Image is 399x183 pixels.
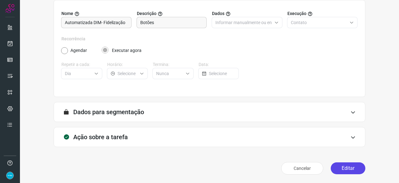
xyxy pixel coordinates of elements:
[6,172,14,179] img: 4352b08165ebb499c4ac5b335522ff74.png
[287,10,306,17] span: Execução
[5,4,15,13] img: Logo
[281,162,323,175] button: Cancelar
[199,61,239,68] label: Data:
[73,108,144,116] h3: Dados para segmentação
[212,10,224,17] span: Dados
[65,17,128,28] input: Digite o nome para a sua tarefa.
[118,68,137,79] input: Selecione
[291,17,347,28] input: Selecione o tipo de envio
[61,10,73,17] span: Nome
[61,36,358,42] label: Recorrência
[209,68,235,79] input: Selecione
[61,61,102,68] label: Repetir a cada:
[112,47,142,54] label: Executar agora
[107,61,148,68] label: Horário:
[153,61,194,68] label: Termina:
[137,10,156,17] span: Descrição
[156,68,183,79] input: Selecione
[331,162,365,174] button: Editar
[73,133,128,141] h3: Ação sobre a tarefa
[140,17,203,28] input: Forneça uma breve descrição da sua tarefa.
[215,17,272,28] input: Selecione o tipo de envio
[70,47,87,54] label: Agendar
[65,68,92,79] input: Selecione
